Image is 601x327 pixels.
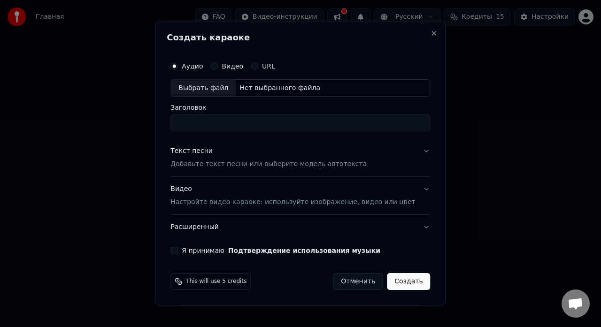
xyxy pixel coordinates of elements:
[170,198,415,207] p: Настройте видео караоке: используйте изображение, видео или цвет
[333,273,383,290] button: Отменить
[171,80,236,97] div: Выбрать файл
[186,278,247,285] span: This will use 5 credits
[182,63,203,69] label: Аудио
[170,147,213,156] div: Текст песни
[222,63,243,69] label: Видео
[236,84,324,93] div: Нет выбранного файла
[262,63,275,69] label: URL
[170,215,430,239] button: Расширенный
[170,139,430,177] button: Текст песниДобавьте текст песни или выберите модель автотекста
[170,185,415,207] div: Видео
[167,33,434,42] h2: Создать караоке
[170,105,430,111] label: Заголовок
[387,273,430,290] button: Создать
[170,177,430,215] button: ВидеоНастройте видео караоке: используйте изображение, видео или цвет
[228,247,380,254] button: Я принимаю
[182,247,380,254] label: Я принимаю
[170,160,367,169] p: Добавьте текст песни или выберите модель автотекста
